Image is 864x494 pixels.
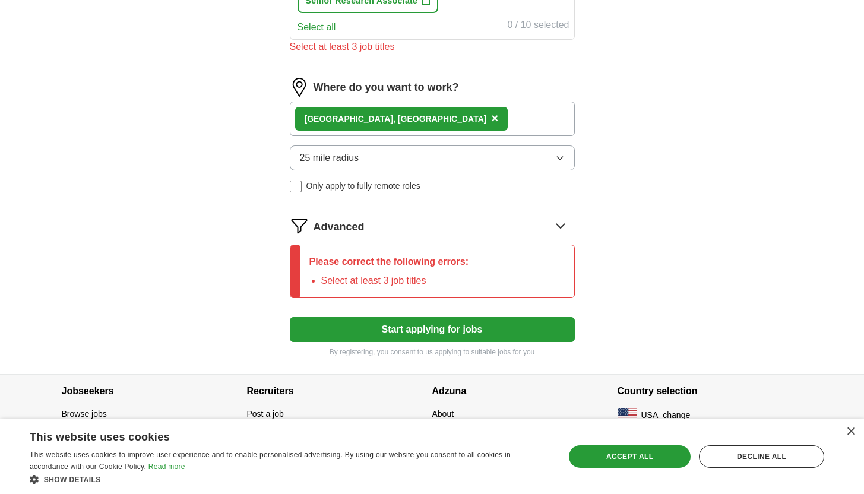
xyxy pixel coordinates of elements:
div: Select at least 3 job titles [290,40,575,54]
div: Close [846,427,855,436]
a: Browse jobs [62,409,107,419]
a: Post a job [247,409,284,419]
div: Accept all [569,445,691,468]
span: USA [641,409,659,422]
span: × [491,112,498,125]
img: filter [290,216,309,235]
div: Decline all [699,445,824,468]
span: Show details [44,476,101,484]
div: , [GEOGRAPHIC_DATA] [305,113,487,125]
img: US flag [618,408,637,422]
div: This website uses cookies [30,426,519,444]
img: location.png [290,78,309,97]
input: Only apply to fully remote roles [290,180,302,192]
span: This website uses cookies to improve user experience and to enable personalised advertising. By u... [30,451,511,471]
button: 25 mile radius [290,145,575,170]
button: × [491,110,498,128]
strong: [GEOGRAPHIC_DATA] [305,114,394,123]
p: Please correct the following errors: [309,255,469,269]
label: Where do you want to work? [314,80,459,96]
button: Start applying for jobs [290,317,575,342]
span: Advanced [314,219,365,235]
button: Select all [298,20,336,34]
div: 0 / 10 selected [507,18,569,34]
div: Show details [30,473,549,485]
span: 25 mile radius [300,151,359,165]
span: Only apply to fully remote roles [306,180,420,192]
li: Select at least 3 job titles [321,274,469,288]
a: Read more, opens a new window [148,463,185,471]
h4: Country selection [618,375,803,408]
a: About [432,409,454,419]
button: change [663,409,690,422]
p: By registering, you consent to us applying to suitable jobs for you [290,347,575,357]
